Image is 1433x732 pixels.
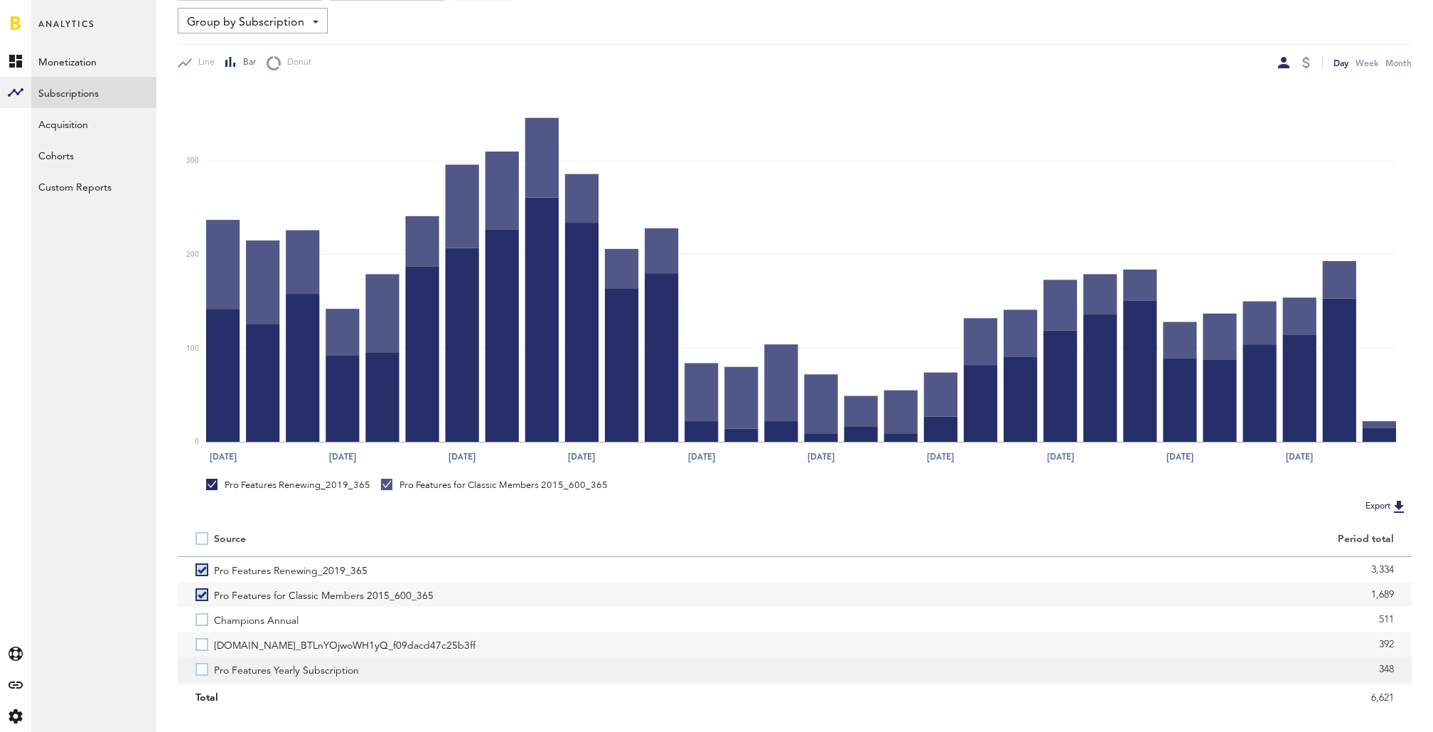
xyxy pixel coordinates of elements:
[381,479,608,492] div: Pro Features for Classic Members 2015_600_365
[186,251,199,258] text: 200
[1361,497,1412,516] button: Export
[569,450,596,463] text: [DATE]
[1333,55,1348,70] div: Day
[1356,55,1378,70] div: Week
[214,534,246,546] div: Source
[688,450,715,463] text: [DATE]
[1287,450,1314,463] text: [DATE]
[187,11,304,35] span: Group by Subscription
[1047,450,1074,463] text: [DATE]
[812,559,1394,580] div: 3,334
[812,687,1394,709] div: 6,621
[237,57,256,69] span: Bar
[31,46,156,77] a: Monetization
[1167,450,1194,463] text: [DATE]
[812,659,1394,680] div: 348
[186,345,199,352] text: 100
[210,450,237,463] text: [DATE]
[214,657,359,681] span: Pro Features Yearly Subscription
[449,450,476,463] text: [DATE]
[812,609,1394,630] div: 511
[30,10,81,23] span: Support
[31,77,156,108] a: Subscriptions
[31,139,156,171] a: Cohorts
[192,57,215,69] span: Line
[812,584,1394,605] div: 1,689
[812,534,1394,546] div: Period total
[206,479,370,492] div: Pro Features Renewing_2019_365
[1385,55,1412,70] div: Month
[214,681,286,706] span: Golfplan Annual
[186,158,199,165] text: 300
[214,632,476,657] span: [DOMAIN_NAME]_BTLnYOjwoWH1yQ_f09dacd47c25b3ff
[38,16,95,46] span: Analytics
[214,607,299,632] span: Champions Annual
[808,450,835,463] text: [DATE]
[812,684,1394,705] div: 81
[214,582,434,607] span: Pro Features for Classic Members 2015_600_365
[928,450,955,463] text: [DATE]
[31,108,156,139] a: Acquisition
[329,450,356,463] text: [DATE]
[195,439,199,446] text: 0
[214,557,367,582] span: Pro Features Renewing_2019_365
[31,171,156,202] a: Custom Reports
[812,634,1394,655] div: 392
[195,687,777,709] div: Total
[281,57,311,69] span: Donut
[1390,498,1407,515] img: Export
